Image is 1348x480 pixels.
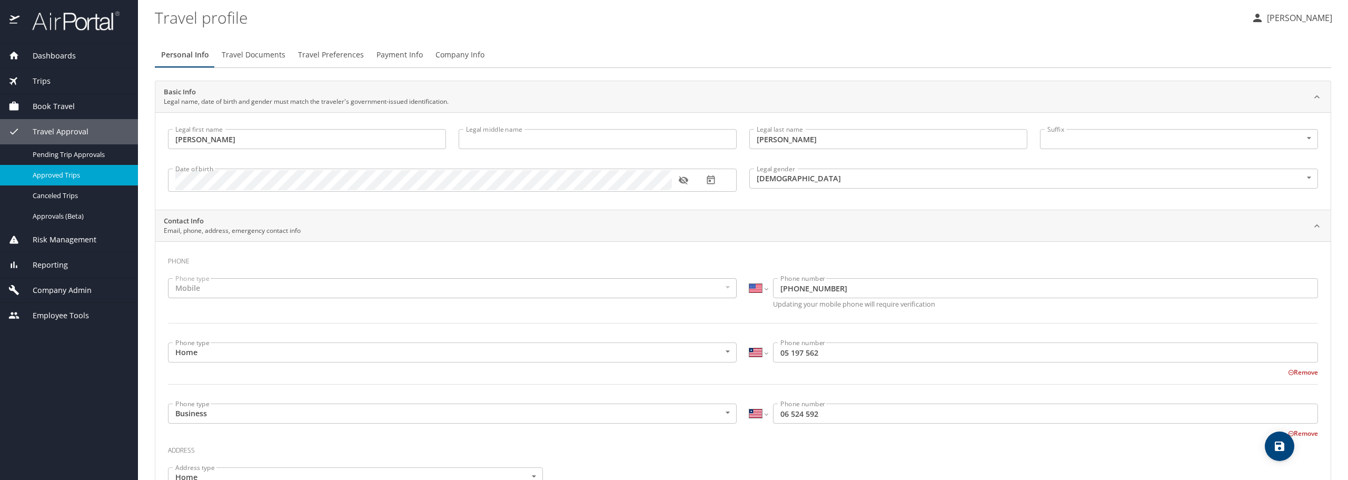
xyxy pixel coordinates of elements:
button: [PERSON_NAME] [1247,8,1336,27]
p: Email, phone, address, emergency contact info [164,226,301,236]
span: Pending Trip Approvals [33,150,125,160]
span: Company Info [435,48,484,62]
p: [PERSON_NAME] [1264,12,1332,24]
span: Dashboards [19,50,76,62]
img: icon-airportal.png [9,11,21,31]
span: Travel Preferences [298,48,364,62]
span: Approved Trips [33,170,125,180]
p: Legal name, date of birth and gender must match the traveler's government-issued identification. [164,97,449,106]
div: Business [168,404,737,424]
button: Remove [1288,429,1318,438]
div: Home [168,342,737,363]
button: save [1265,432,1294,461]
div: Mobile [168,278,737,298]
button: Remove [1288,368,1318,377]
div: Basic InfoLegal name, date of birth and gender must match the traveler's government-issued identi... [155,112,1331,210]
span: Payment Info [376,48,423,62]
span: Reporting [19,259,68,271]
span: Canceled Trips [33,191,125,201]
img: airportal-logo.png [21,11,120,31]
span: Book Travel [19,101,75,112]
span: Approvals (Beta) [33,211,125,221]
div: Profile [155,42,1331,67]
span: Risk Management [19,234,96,246]
h1: Travel profile [155,1,1243,34]
span: Personal Info [161,48,209,62]
p: Updating your mobile phone will require verification [773,301,1318,308]
span: Company Admin [19,285,92,296]
span: Travel Approval [19,126,88,138]
div: Contact InfoEmail, phone, address, emergency contact info [155,210,1331,242]
h3: Phone [168,250,1318,268]
div: [DEMOGRAPHIC_DATA] [749,169,1318,189]
h2: Basic Info [164,87,449,97]
h3: Address [168,439,1318,457]
span: Trips [19,75,51,87]
span: Employee Tools [19,310,89,321]
h2: Contact Info [164,216,301,227]
span: Travel Documents [222,48,285,62]
div: ​ [1040,129,1318,149]
div: Basic InfoLegal name, date of birth and gender must match the traveler's government-issued identi... [155,81,1331,113]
